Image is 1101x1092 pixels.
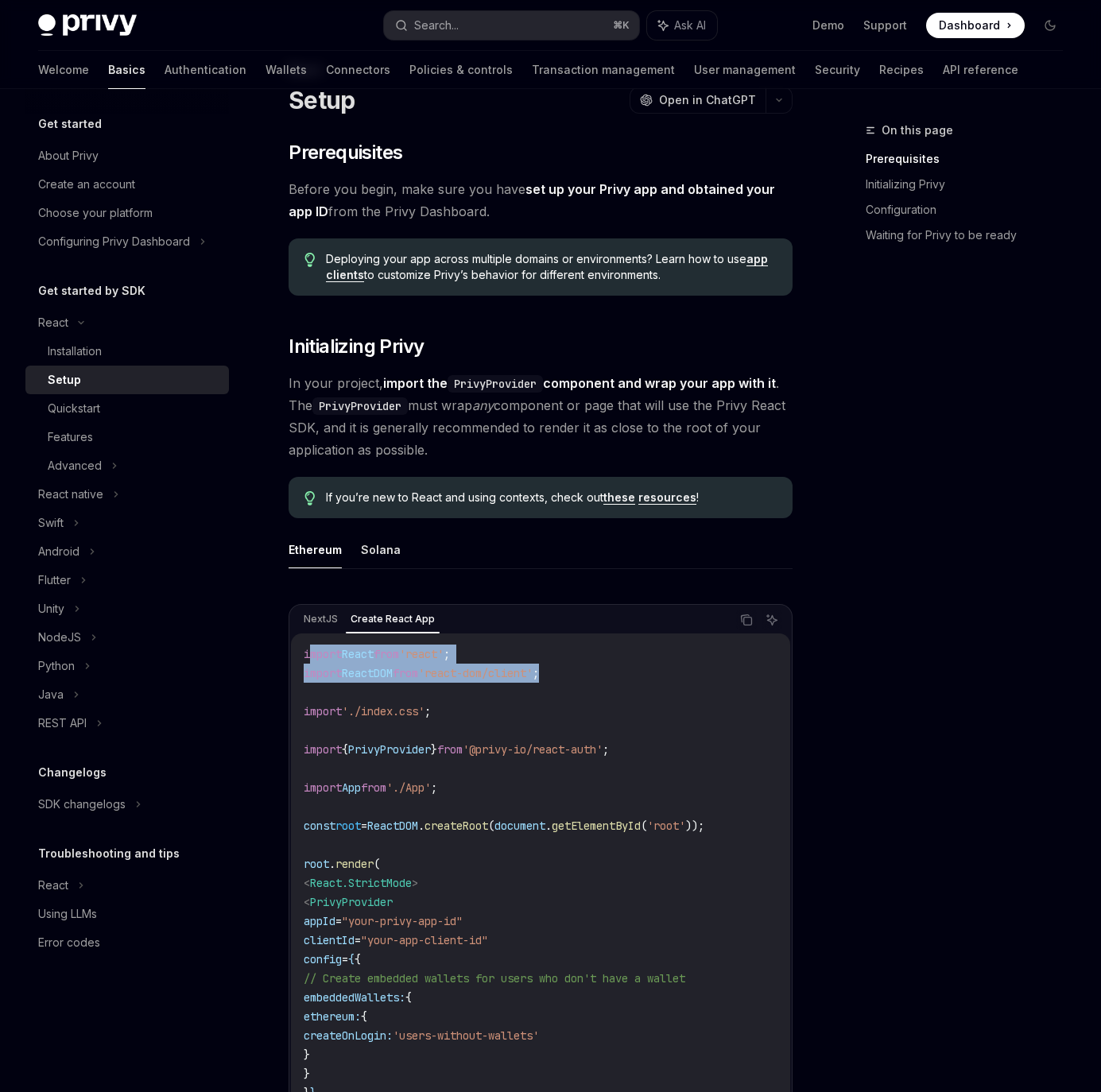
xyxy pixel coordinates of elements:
[863,17,907,33] a: Support
[361,531,401,568] button: Solana
[879,51,924,89] a: Recipes
[289,86,355,114] h1: Setup
[304,914,335,928] span: appId
[289,334,424,359] span: Initializing Privy
[289,531,342,568] button: Ethereum
[48,456,102,475] div: Advanced
[866,197,1076,223] a: Configuration
[38,599,64,618] div: Unity
[165,51,246,89] a: Authentication
[304,253,316,267] svg: Tip
[48,399,100,418] div: Quickstart
[304,933,355,947] span: clientId
[312,397,408,415] code: PrivyProvider
[38,542,79,561] div: Android
[409,51,513,89] a: Policies & controls
[38,904,97,924] div: Using LLMs
[685,819,704,833] span: ));
[431,780,437,795] span: ;
[613,19,630,32] span: ⌘ K
[444,647,450,661] span: ;
[289,181,775,220] a: set up your Privy app and obtained your app ID
[38,175,135,194] div: Create an account
[533,666,539,680] span: ;
[414,16,459,35] div: Search...
[38,51,89,89] a: Welcome
[355,952,361,966] span: {
[348,742,431,757] span: PrivyProvider
[367,819,418,833] span: ReactDOM
[472,397,494,413] em: any
[762,610,782,630] button: Ask AI
[384,11,639,40] button: Search...⌘K
[38,513,64,532] div: Swift
[448,375,543,393] code: PrivyProvider
[866,172,1076,197] a: Initializing Privy
[926,13,1025,38] a: Dashboard
[25,928,229,957] a: Error codes
[425,704,431,718] span: ;
[289,140,402,165] span: Prerequisites
[374,647,399,661] span: from
[1037,13,1063,38] button: Toggle dark mode
[355,933,361,947] span: =
[603,490,635,505] a: these
[38,933,100,952] div: Error codes
[25,199,229,227] a: Choose your platform
[304,857,329,871] span: root
[38,763,107,782] h5: Changelogs
[289,178,793,223] span: Before you begin, make sure you have from the Privy Dashboard.
[25,423,229,451] a: Features
[647,819,685,833] span: 'root'
[386,780,431,795] span: './App'
[348,952,355,966] span: {
[38,485,103,504] div: React native
[48,370,81,389] div: Setup
[736,610,757,630] button: Copy the contents from the code block
[304,971,685,986] span: // Create embedded wallets for users who don't have a wallet
[108,51,145,89] a: Basics
[641,819,647,833] span: (
[866,223,1076,248] a: Waiting for Privy to be ready
[437,742,463,757] span: from
[326,490,777,505] span: If you’re new to React and using contexts, check out !
[342,742,348,757] span: {
[304,647,342,661] span: import
[304,491,316,505] svg: Tip
[38,876,68,895] div: React
[25,394,229,423] a: Quickstart
[326,251,777,283] span: Deploying your app across multiple domains or environments? Learn how to use to customize Privy’s...
[431,742,437,757] span: }
[866,146,1076,172] a: Prerequisites
[882,121,953,140] span: On this page
[383,375,776,391] strong: import the component and wrap your app with it
[374,857,380,871] span: (
[38,844,180,863] h5: Troubleshooting and tips
[38,685,64,704] div: Java
[38,628,81,647] div: NodeJS
[38,656,75,676] div: Python
[38,146,99,165] div: About Privy
[812,17,844,33] a: Demo
[326,51,390,89] a: Connectors
[603,742,609,757] span: ;
[638,490,696,505] a: resources
[342,780,361,795] span: App
[418,666,533,680] span: 'react-dom/client'
[342,952,348,966] span: =
[532,51,675,89] a: Transaction management
[329,857,335,871] span: .
[304,819,335,833] span: const
[361,933,488,947] span: "your-app-client-id"
[335,914,342,928] span: =
[304,876,310,890] span: <
[399,647,444,661] span: 'react'
[38,571,71,590] div: Flutter
[545,819,552,833] span: .
[342,647,374,661] span: React
[342,666,393,680] span: ReactDOM
[335,857,374,871] span: render
[939,17,1000,33] span: Dashboard
[48,342,102,361] div: Installation
[304,1028,393,1043] span: createOnLogin:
